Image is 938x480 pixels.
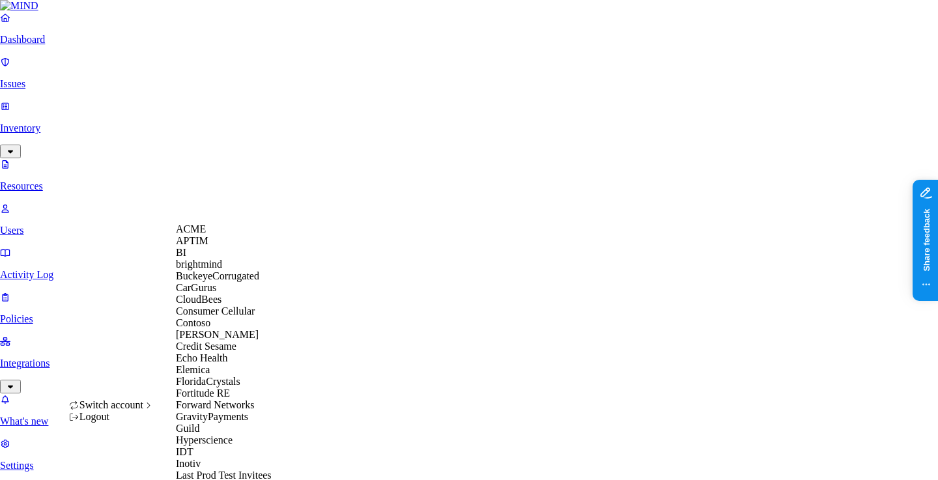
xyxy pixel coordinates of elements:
span: APTIM [176,235,208,246]
span: BI [176,247,186,258]
span: CloudBees [176,294,221,305]
span: FloridaCrystals [176,376,240,387]
div: Logout [69,411,154,423]
span: Forward Networks [176,399,254,410]
span: Switch account [79,399,143,410]
span: Hyperscience [176,434,233,445]
span: Fortitude RE [176,388,230,399]
span: Consumer Cellular [176,305,255,317]
span: Contoso [176,317,210,328]
span: Credit Sesame [176,341,236,352]
span: BuckeyeCorrugated [176,270,259,281]
span: Guild [176,423,199,434]
span: [PERSON_NAME] [176,329,259,340]
span: IDT [176,446,193,457]
span: Elemica [176,364,210,375]
span: Echo Health [176,352,228,363]
span: brightmind [176,259,222,270]
span: ACME [176,223,206,234]
span: GravityPayments [176,411,248,422]
span: CarGurus [176,282,216,293]
span: Inotiv [176,458,201,469]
